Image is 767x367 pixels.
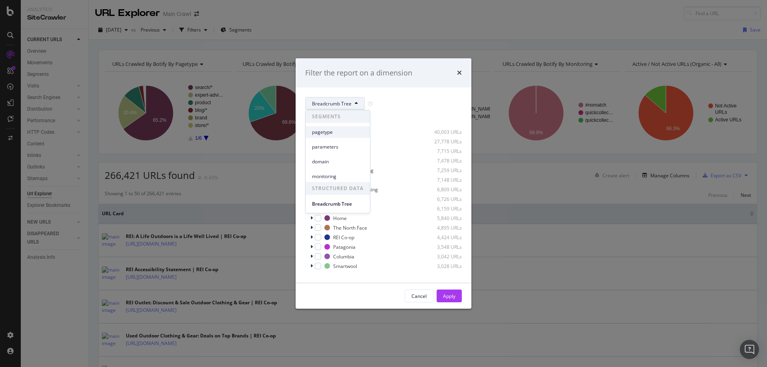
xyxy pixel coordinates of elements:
[423,138,462,145] div: 27,778 URLs
[296,58,471,309] div: modal
[405,290,433,302] button: Cancel
[333,253,354,260] div: Columbia
[423,253,462,260] div: 3,042 URLs
[423,196,462,202] div: 6,726 URLs
[457,68,462,78] div: times
[305,68,412,78] div: Filter the report on a dimension
[333,215,347,222] div: Home
[312,173,364,180] span: monitoring
[306,110,370,123] span: SEGMENTS
[423,224,462,231] div: 4,895 URLs
[333,234,354,241] div: REI Co-op
[306,182,370,195] span: STRUCTURED DATA
[423,167,462,174] div: 7,259 URLs
[333,263,357,270] div: Smartwool
[423,234,462,241] div: 4,424 URLs
[312,100,352,107] span: Breadcrumb Tree
[333,244,356,250] div: Patagonia
[437,290,462,302] button: Apply
[423,129,462,135] div: 40,003 URLs
[423,205,462,212] div: 6,159 URLs
[423,244,462,250] div: 3,548 URLs
[333,224,367,231] div: The North Face
[423,148,462,155] div: 7,715 URLs
[423,177,462,183] div: 7,148 URLs
[423,263,462,270] div: 3,028 URLs
[312,200,364,208] span: Breadcrumb Tree
[443,293,455,300] div: Apply
[423,186,462,193] div: 6,809 URLs
[305,116,462,123] div: Select all data available
[305,97,365,110] button: Breadcrumb Tree
[312,143,364,151] span: parameters
[312,129,364,136] span: pagetype
[740,340,759,359] div: Open Intercom Messenger
[423,215,462,222] div: 5,840 URLs
[312,158,364,165] span: domain
[423,157,462,164] div: 7,478 URLs
[411,293,427,300] div: Cancel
